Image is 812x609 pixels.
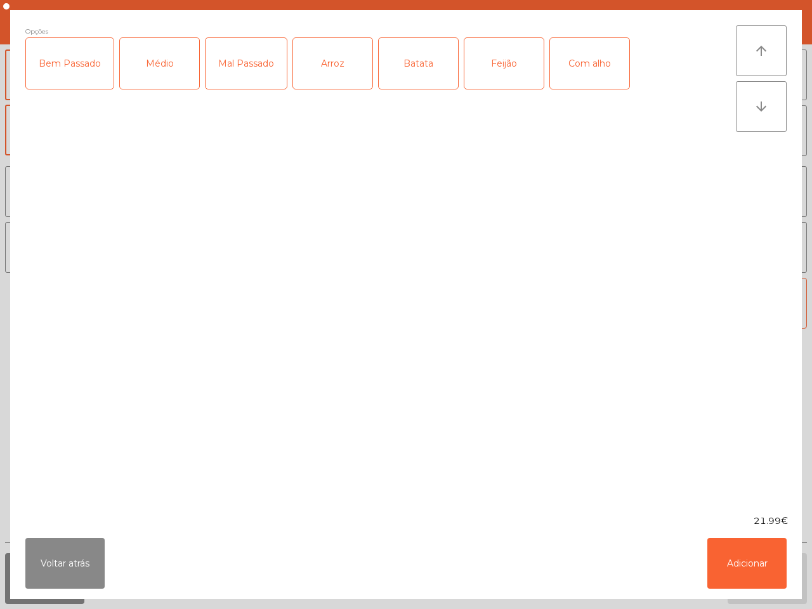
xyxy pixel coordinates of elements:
[10,514,802,528] div: 21.99€
[754,99,769,114] i: arrow_downward
[206,38,287,89] div: Mal Passado
[25,538,105,589] button: Voltar atrás
[754,43,769,58] i: arrow_upward
[25,25,48,37] span: Opções
[736,25,787,76] button: arrow_upward
[26,38,114,89] div: Bem Passado
[707,538,787,589] button: Adicionar
[736,81,787,132] button: arrow_downward
[464,38,544,89] div: Feijão
[293,38,372,89] div: Arroz
[120,38,199,89] div: Médio
[379,38,458,89] div: Batata
[550,38,629,89] div: Com alho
